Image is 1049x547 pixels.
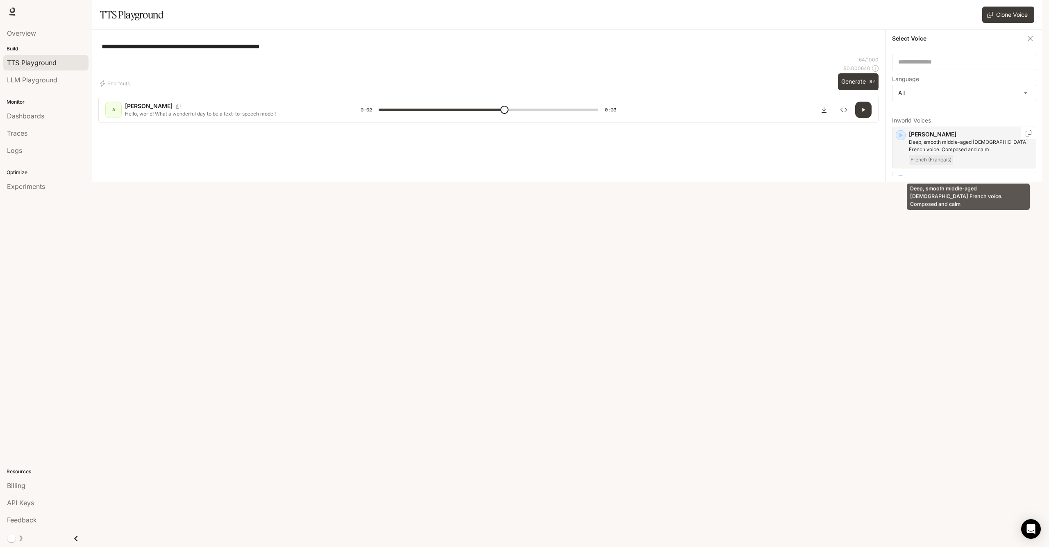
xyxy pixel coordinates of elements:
[909,155,953,165] span: French (Français)
[909,175,1033,184] p: [PERSON_NAME]
[173,104,184,109] button: Copy Voice ID
[869,79,875,84] p: ⌘⏎
[605,106,616,114] span: 0:03
[1024,130,1033,136] button: Copy Voice ID
[982,7,1034,23] button: Clone Voice
[892,118,1036,123] p: Inworld Voices
[125,110,341,117] p: Hello, world! What a wonderful day to be a text-to-speech model!
[125,102,173,110] p: [PERSON_NAME]
[909,130,1033,138] p: [PERSON_NAME]
[909,138,1033,153] p: Deep, smooth middle-aged male French voice. Composed and calm
[907,184,1030,210] div: Deep, smooth middle-aged [DEMOGRAPHIC_DATA] French voice. Composed and calm
[892,85,1036,101] div: All
[100,7,163,23] h1: TTS Playground
[361,106,372,114] span: 0:02
[838,73,879,90] button: Generate⌘⏎
[107,103,120,116] div: A
[836,102,852,118] button: Inspect
[859,56,879,63] p: 64 / 1000
[843,65,870,72] p: $ 0.000640
[816,102,832,118] button: Download audio
[892,76,919,82] p: Language
[1021,519,1041,539] div: Open Intercom Messenger
[98,77,133,90] button: Shortcuts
